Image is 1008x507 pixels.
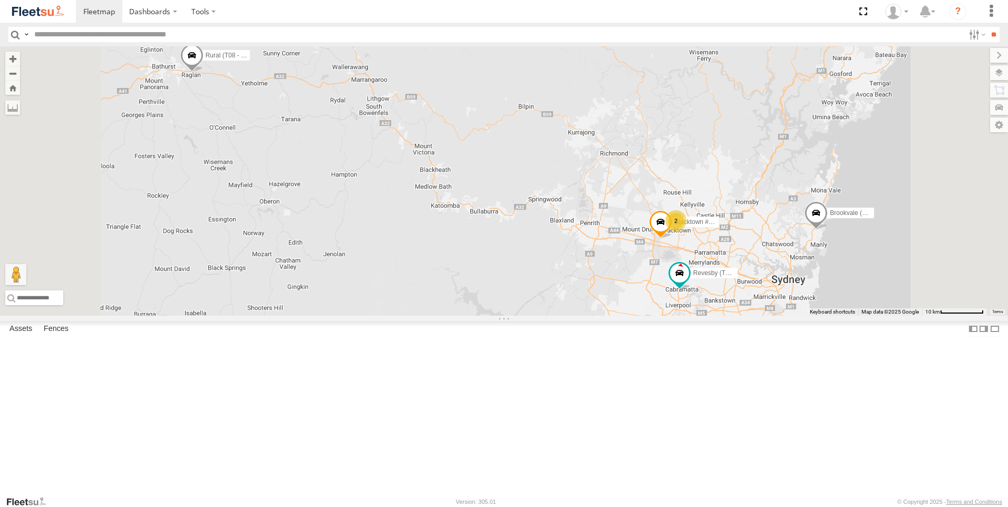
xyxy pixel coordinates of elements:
[990,118,1008,132] label: Map Settings
[968,321,978,336] label: Dock Summary Table to the Left
[5,100,20,115] label: Measure
[22,27,31,42] label: Search Query
[810,308,855,316] button: Keyboard shortcuts
[965,27,987,42] label: Search Filter Options
[38,321,74,336] label: Fences
[4,321,37,336] label: Assets
[990,321,1000,336] label: Hide Summary Table
[881,4,912,19] div: Peter Groves
[978,321,989,336] label: Dock Summary Table to the Right
[456,499,496,505] div: Version: 305.01
[830,209,933,216] span: Brookvale (T10 - [PERSON_NAME])
[6,496,54,507] a: Visit our Website
[949,3,966,20] i: ?
[5,264,26,285] button: Drag Pegman onto the map to open Street View
[946,499,1002,505] a: Terms and Conditions
[206,52,295,59] span: Rural (T08 - [PERSON_NAME])
[5,52,20,66] button: Zoom in
[992,310,1003,314] a: Terms
[861,309,919,315] span: Map data ©2025 Google
[693,269,792,277] span: Revesby (T07 - [PERSON_NAME])
[11,4,65,18] img: fleetsu-logo-horizontal.svg
[897,499,1002,505] div: © Copyright 2025 -
[665,210,686,231] div: 2
[925,309,940,315] span: 10 km
[5,66,20,81] button: Zoom out
[922,308,987,316] button: Map Scale: 10 km per 79 pixels
[5,81,20,95] button: Zoom Home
